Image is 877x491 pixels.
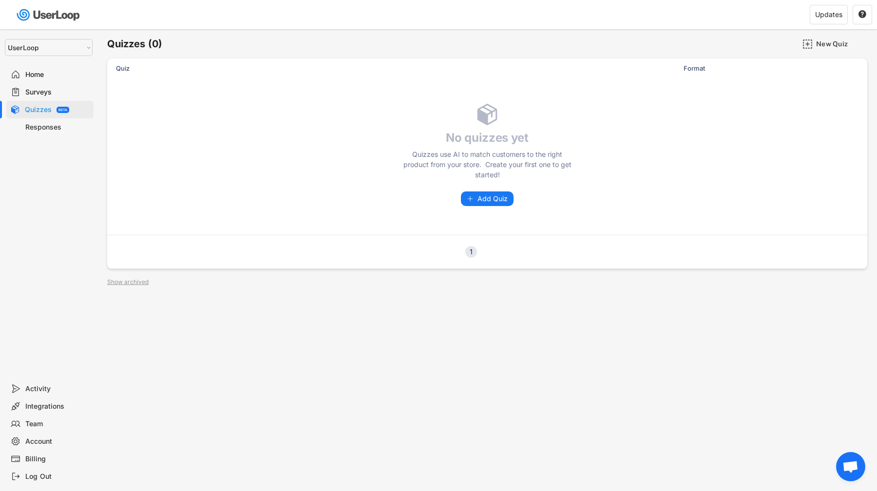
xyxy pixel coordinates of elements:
[25,419,90,429] div: Team
[107,279,149,285] div: Show archived
[477,195,508,202] span: Add Quiz
[25,88,90,97] div: Surveys
[25,472,90,481] div: Log Out
[400,131,575,145] h4: No quizzes yet
[25,384,90,394] div: Activity
[116,64,678,73] div: Quiz
[107,38,162,51] h6: Quizzes (0)
[836,452,865,481] div: Open chat
[15,5,83,25] img: userloop-logo-01.svg
[25,454,90,464] div: Billing
[400,149,575,180] div: Quizzes use AI to match customers to the right product from your store. Create your first one to ...
[25,402,90,411] div: Integrations
[815,11,842,18] div: Updates
[25,105,52,114] div: Quizzes
[816,39,865,48] div: New Quiz
[802,39,813,49] img: AddMajor.svg
[25,123,90,132] div: Responses
[858,10,867,19] button: 
[25,70,90,79] div: Home
[58,108,67,112] div: BETA
[465,248,477,255] div: 1
[684,64,781,73] div: Format
[25,437,90,446] div: Account
[461,191,514,206] button: Add Quiz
